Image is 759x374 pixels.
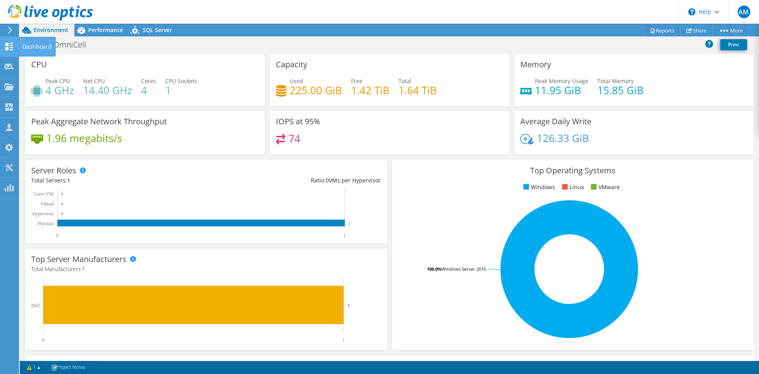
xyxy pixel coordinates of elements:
[32,211,54,216] text: Hypervisor
[31,176,206,185] div: Total Servers:
[597,86,644,95] h4: 15.85 GiB
[165,77,197,85] span: CPU Sockets
[61,192,63,196] text: 0
[290,86,342,95] h4: 225.00 GiB
[712,24,749,36] a: More
[290,77,303,85] span: Used
[67,177,70,184] span: 1
[427,266,442,272] tspan: 100.0%
[535,77,588,85] span: Peak Memory Usage
[31,117,167,126] h3: Peak Aggregate Network Throughput
[83,77,105,85] span: Net CPU
[26,40,98,49] h1: WCCH OmniCell
[520,117,591,126] h3: Average Daily Write
[31,265,381,273] h4: Total Manufacturers:
[45,77,70,85] span: Peak CPU
[521,183,555,192] li: Windows
[535,86,588,95] h4: 11.95 GiB
[83,86,132,95] h4: 14.40 GHz
[351,86,389,95] h4: 1.42 TiB
[597,77,634,85] span: Total Memory
[41,201,54,207] text: Virtual
[141,86,156,95] h4: 4
[720,39,747,50] a: Print
[276,117,320,126] h3: IOPS at 95%
[398,166,748,175] h3: Top Operating Systems
[537,134,589,142] h4: 126.33 GiB
[31,303,40,308] text: Dell
[344,233,346,238] text: 1
[398,86,437,95] h4: 1.64 TiB
[688,8,695,15] svg: \n
[46,134,122,142] h4: 1.96 megabits/s
[31,60,47,69] h3: CPU
[141,77,156,85] span: Cores
[342,337,345,343] text: 1
[61,202,63,206] text: 0
[520,60,551,69] h3: Memory
[347,303,350,308] text: 1
[34,26,68,34] span: Environment
[82,265,85,273] span: 1
[56,233,59,238] text: 0
[442,266,486,272] tspan: Windows Server 2016
[276,60,307,69] h3: Capacity
[19,37,56,57] div: Dashboard
[34,191,53,197] text: Guest VM
[349,222,351,226] text: 1
[206,176,381,185] div: Ratio: VMs per Hypervisor
[738,6,750,18] span: AM
[31,166,76,175] h3: Server Roles
[21,363,46,372] a: 1
[680,24,713,36] a: Share
[88,26,123,34] span: Performance
[42,337,44,343] text: 0
[326,177,329,184] span: 0
[143,26,172,34] span: SQL Server
[589,183,620,192] li: VMware
[45,363,91,372] a: Project Notes
[351,77,363,85] span: Free
[560,183,584,192] li: Linux
[289,134,300,143] h4: 74
[398,77,412,85] span: Total
[165,86,197,95] h4: 1
[31,255,126,264] h3: Top Server Manufacturers
[643,24,681,36] a: Reports
[45,86,74,95] h4: 4 GHz
[38,221,54,226] text: Physical
[61,212,63,216] text: 0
